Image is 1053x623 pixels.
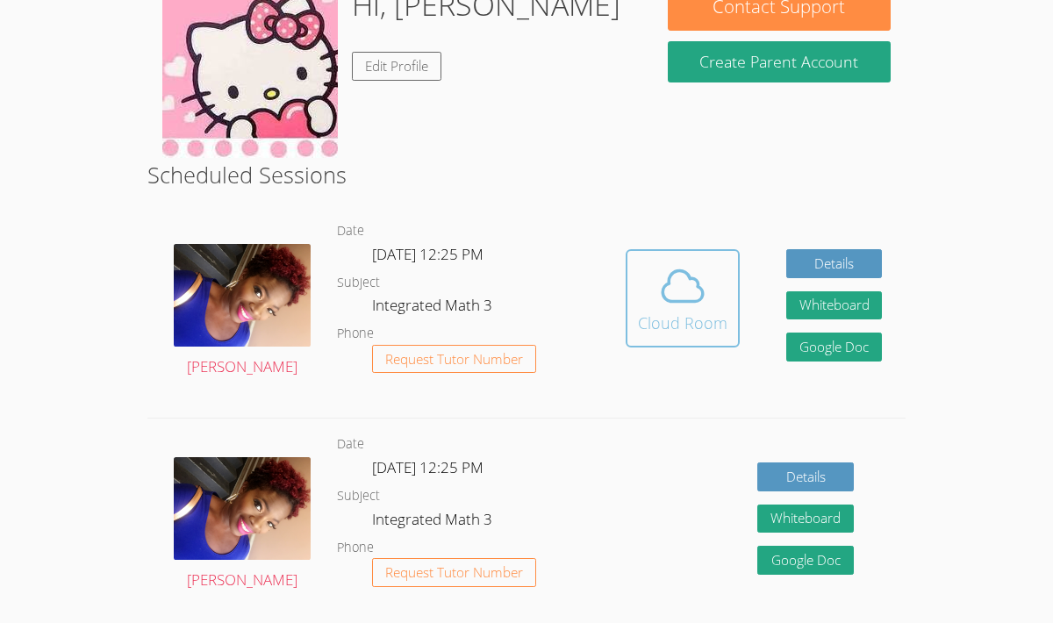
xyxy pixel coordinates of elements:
dt: Date [337,220,364,242]
div: Cloud Room [638,311,727,335]
a: Google Doc [757,546,854,575]
a: Details [757,462,854,491]
button: Request Tutor Number [372,558,536,587]
button: Whiteboard [786,291,883,320]
span: Request Tutor Number [385,566,523,579]
button: Create Parent Account [668,41,890,82]
dt: Phone [337,537,374,559]
h2: Scheduled Sessions [147,158,906,191]
button: Cloud Room [626,249,740,347]
a: Details [786,249,883,278]
dt: Subject [337,272,380,294]
a: Google Doc [786,333,883,362]
span: [DATE] 12:25 PM [372,244,484,264]
dt: Subject [337,485,380,507]
dd: Integrated Math 3 [372,293,496,323]
span: [DATE] 12:25 PM [372,457,484,477]
button: Request Tutor Number [372,345,536,374]
img: avatar.png [174,457,311,560]
img: avatar.png [174,244,311,347]
dt: Phone [337,323,374,345]
span: Request Tutor Number [385,353,523,366]
a: Edit Profile [352,52,441,81]
dd: Integrated Math 3 [372,507,496,537]
a: [PERSON_NAME] [174,457,311,593]
a: [PERSON_NAME] [174,244,311,380]
button: Whiteboard [757,505,854,533]
dt: Date [337,433,364,455]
